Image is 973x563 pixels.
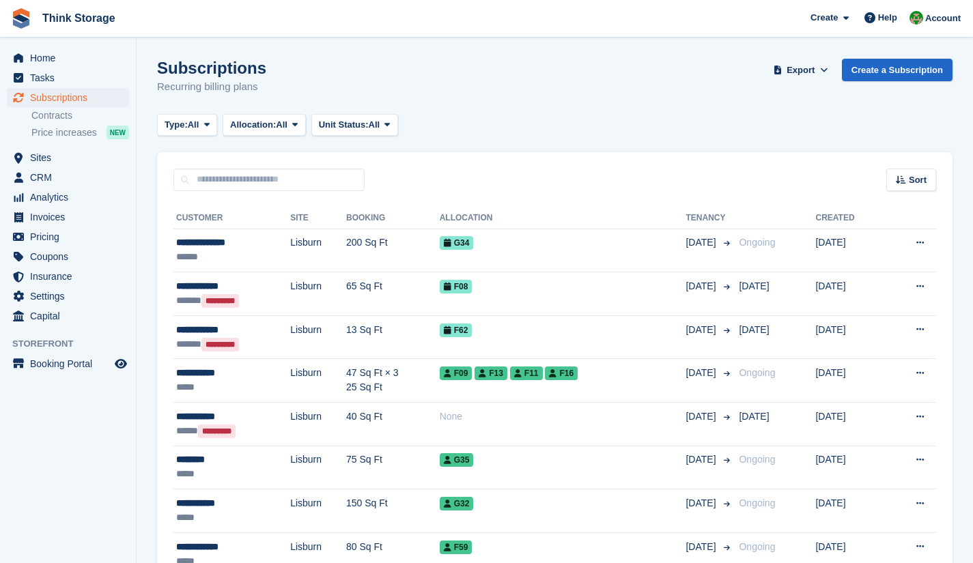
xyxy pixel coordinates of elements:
span: G34 [440,236,474,250]
td: [DATE] [815,315,885,359]
td: 40 Sq Ft [346,403,440,446]
span: [DATE] [686,540,718,554]
span: F08 [440,280,473,293]
a: menu [7,354,129,373]
span: Ongoing [739,541,775,552]
td: Lisburn [290,403,346,446]
span: Capital [30,306,112,326]
span: F13 [475,366,507,380]
a: menu [7,247,129,266]
span: Coupons [30,247,112,266]
th: Customer [173,207,290,229]
span: CRM [30,168,112,187]
span: Type: [165,118,188,132]
a: menu [7,48,129,68]
span: All [188,118,199,132]
a: menu [7,287,129,306]
span: F09 [440,366,473,380]
a: Preview store [113,356,129,372]
span: Ongoing [739,454,775,465]
span: [DATE] [686,366,718,380]
span: Help [878,11,897,25]
span: Insurance [30,267,112,286]
span: F59 [440,540,473,554]
span: G35 [440,453,474,467]
span: Price increases [31,126,97,139]
span: Export [787,63,815,77]
td: 200 Sq Ft [346,229,440,272]
td: [DATE] [815,272,885,316]
a: menu [7,267,129,286]
span: Ongoing [739,237,775,248]
button: Unit Status: All [311,114,398,136]
span: [DATE] [686,279,718,293]
a: Contracts [31,109,129,122]
span: Unit Status: [319,118,369,132]
button: Type: All [157,114,217,136]
button: Allocation: All [223,114,306,136]
a: menu [7,188,129,207]
span: [DATE] [686,496,718,510]
span: Subscriptions [30,88,112,107]
a: Create a Subscription [842,59,953,81]
span: Booking Portal [30,354,112,373]
span: Settings [30,287,112,306]
th: Booking [346,207,440,229]
span: Allocation: [230,118,276,132]
span: Analytics [30,188,112,207]
a: menu [7,207,129,227]
a: menu [7,227,129,246]
td: 13 Sq Ft [346,315,440,359]
span: Sort [909,173,927,187]
img: Sarah Mackie [909,11,923,25]
span: [DATE] [739,280,769,291]
span: [DATE] [739,411,769,422]
th: Created [815,207,885,229]
button: Export [771,59,831,81]
td: Lisburn [290,359,346,403]
td: Lisburn [290,272,346,316]
span: F62 [440,323,473,337]
a: Think Storage [37,7,121,29]
span: Tasks [30,68,112,87]
th: Tenancy [686,207,733,229]
td: [DATE] [815,489,885,533]
td: 150 Sq Ft [346,489,440,533]
span: Pricing [30,227,112,246]
div: NEW [107,126,129,139]
div: None [440,409,686,424]
th: Site [290,207,346,229]
span: F16 [545,366,578,380]
td: Lisburn [290,489,346,533]
span: Storefront [12,337,136,351]
span: Create [810,11,838,25]
span: Invoices [30,207,112,227]
img: stora-icon-8386f47178a22dfd0bd8f6a31ec36ba5ce8667c1dd55bd0f319d3a0aa187defe.svg [11,8,31,29]
span: [DATE] [686,452,718,467]
a: menu [7,148,129,167]
td: 65 Sq Ft [346,272,440,316]
a: menu [7,88,129,107]
td: [DATE] [815,229,885,272]
span: [DATE] [739,324,769,335]
th: Allocation [440,207,686,229]
span: [DATE] [686,323,718,337]
span: Ongoing [739,497,775,508]
span: Ongoing [739,367,775,378]
span: Home [30,48,112,68]
p: Recurring billing plans [157,79,266,95]
td: Lisburn [290,315,346,359]
span: All [276,118,287,132]
td: [DATE] [815,359,885,403]
td: Lisburn [290,229,346,272]
span: F11 [510,366,543,380]
span: G32 [440,497,474,510]
td: 47 Sq Ft × 3 25 Sq Ft [346,359,440,403]
span: Sites [30,148,112,167]
span: Account [925,12,961,25]
span: [DATE] [686,235,718,250]
a: menu [7,68,129,87]
td: Lisburn [290,446,346,489]
a: menu [7,306,129,326]
span: All [369,118,380,132]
